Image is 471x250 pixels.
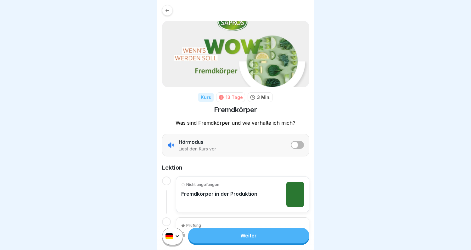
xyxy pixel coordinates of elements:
p: Nicht angefangen [186,182,219,188]
img: tkgbk1fn8zp48wne4tjen41h.png [162,21,309,87]
img: de.svg [165,234,173,239]
p: Hörmodus [179,139,203,145]
a: Nicht angefangenFremdkörper in der Produktion [181,182,304,207]
p: 3 Min. [257,94,271,101]
div: 13 Tage [226,94,243,101]
p: Liest den Kurs vor [179,146,216,152]
button: listener mode [291,141,304,149]
h2: Lektion [162,164,309,171]
div: Kurs [198,93,214,102]
a: Weiter [188,228,309,243]
p: Fremdkörper in der Produktion [181,191,257,197]
p: Was sind Fremdkörper und wie verhalte ich mich? [162,119,309,126]
img: i1975e8x1xy81mpg4c1hvuu3.png [286,182,304,207]
h1: Fremdkörper [214,105,257,114]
